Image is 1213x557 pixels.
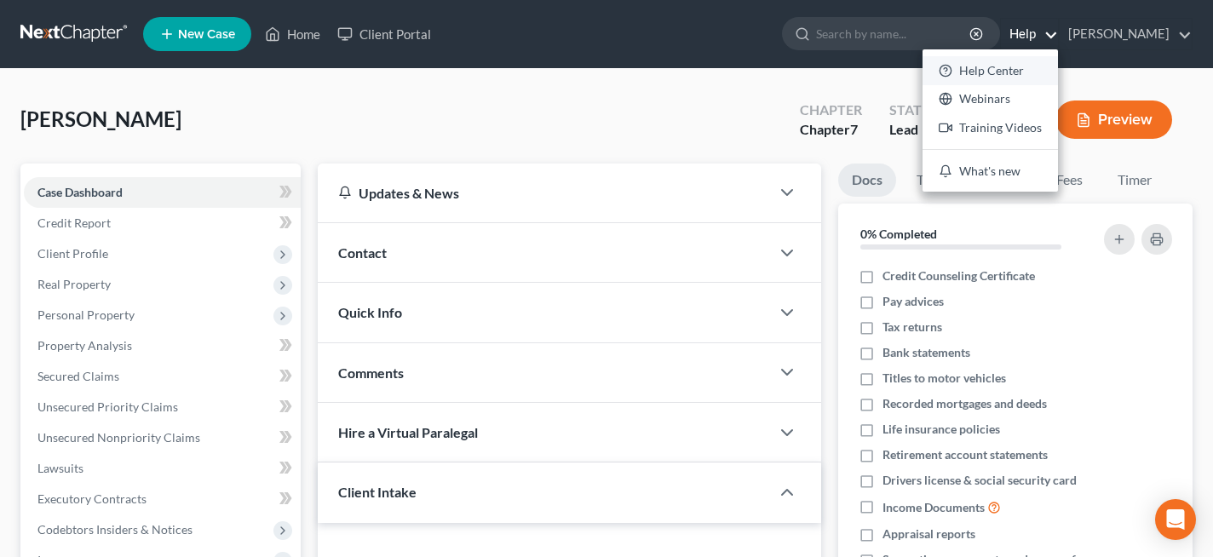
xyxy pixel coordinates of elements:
a: Unsecured Nonpriority Claims [24,422,301,453]
a: Docs [838,164,896,197]
span: Client Intake [338,484,417,500]
span: Credit Counseling Certificate [882,267,1035,284]
span: Recorded mortgages and deeds [882,395,1047,412]
span: Hire a Virtual Paralegal [338,424,478,440]
span: Income Documents [882,499,985,516]
span: [PERSON_NAME] [20,106,181,131]
div: Status [889,100,940,120]
span: Real Property [37,277,111,291]
input: Search by name... [816,18,972,49]
a: Help [1001,19,1058,49]
a: Executory Contracts [24,484,301,514]
div: Open Intercom Messenger [1155,499,1196,540]
span: Pay advices [882,293,944,310]
a: Webinars [923,85,1058,114]
a: Credit Report [24,208,301,238]
strong: 0% Completed [860,227,937,241]
span: Drivers license & social security card [882,472,1077,489]
span: Executory Contracts [37,491,147,506]
a: Training Videos [923,113,1058,142]
button: Preview [1055,100,1172,139]
div: Chapter [800,100,862,120]
a: Unsecured Priority Claims [24,392,301,422]
a: What's new [923,157,1058,186]
a: Home [256,19,329,49]
a: Tasks [903,164,962,197]
div: Help [923,49,1058,192]
span: Tax returns [882,319,942,336]
div: Lead [889,120,940,140]
span: Comments [338,365,404,381]
span: Codebtors Insiders & Notices [37,522,193,537]
a: Client Portal [329,19,440,49]
span: Bank statements [882,344,970,361]
a: Help Center [923,56,1058,85]
a: Secured Claims [24,361,301,392]
span: Credit Report [37,215,111,230]
div: Chapter [800,120,862,140]
a: [PERSON_NAME] [1060,19,1192,49]
a: Fees [1043,164,1097,197]
div: Updates & News [338,184,750,202]
a: Property Analysis [24,330,301,361]
span: Unsecured Nonpriority Claims [37,430,200,445]
a: Lawsuits [24,453,301,484]
span: Quick Info [338,304,402,320]
span: Personal Property [37,307,135,322]
a: Timer [1104,164,1165,197]
a: Case Dashboard [24,177,301,208]
span: Titles to motor vehicles [882,370,1006,387]
span: New Case [178,28,235,41]
span: Retirement account statements [882,446,1048,463]
span: Property Analysis [37,338,132,353]
span: Secured Claims [37,369,119,383]
span: Client Profile [37,246,108,261]
span: 7 [850,121,858,137]
span: Appraisal reports [882,525,975,543]
span: Case Dashboard [37,185,123,199]
span: Lawsuits [37,461,83,475]
span: Unsecured Priority Claims [37,399,178,414]
span: Life insurance policies [882,421,1000,438]
span: Contact [338,244,387,261]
